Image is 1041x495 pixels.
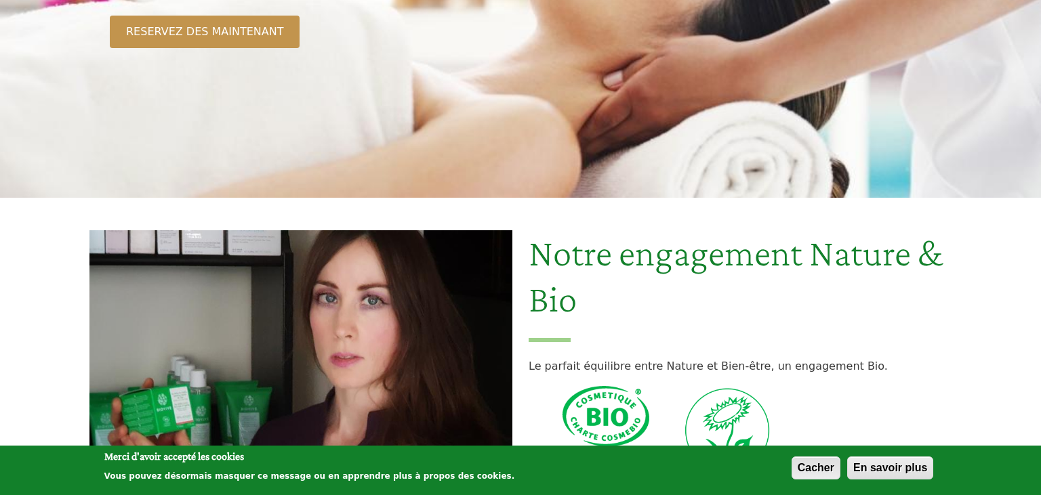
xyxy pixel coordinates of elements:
[529,230,952,341] h2: Notre engagement Nature & Bio
[792,456,840,479] button: Cacher
[529,386,683,490] img: Bio
[104,449,515,464] h2: Merci d'avoir accepté les cookies
[683,385,813,491] img: Vegan
[847,456,933,479] button: En savoir plus
[110,16,300,48] a: RESERVEZ DES MAINTENANT
[529,358,952,374] p: Le parfait équilibre entre Nature et Bien-être, un engagement Bio.
[104,471,515,481] p: Vous pouvez désormais masquer ce message ou en apprendre plus à propos des cookies.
